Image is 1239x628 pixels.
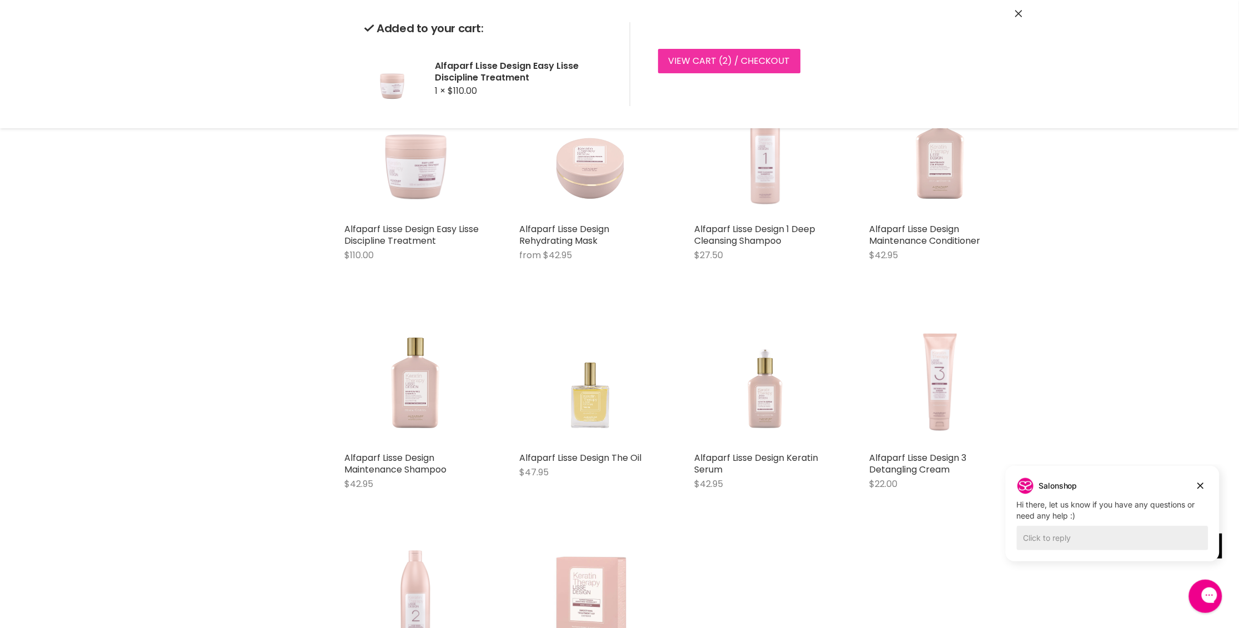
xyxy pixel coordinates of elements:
a: Alfaparf Lisse Design 1 Deep Cleansing Shampoo [695,223,816,247]
h2: Added to your cart: [364,22,612,35]
img: Alfaparf Lisse Design Easy Lisse Discipline Treatment [345,76,486,218]
h2: Alfaparf Lisse Design Easy Lisse Discipline Treatment [435,60,612,83]
img: Alfaparf Lisse Design Keratin Serum [695,305,836,446]
a: View cart (2) / Checkout [658,49,801,73]
span: $42.95 [870,249,899,262]
a: Alfaparf Lisse Design The Oil [520,451,642,464]
span: $47.95 [520,466,549,479]
span: $22.00 [870,478,898,490]
img: Alfaparf Lisse Design Rehydrating Mask [520,76,661,218]
span: $42.95 [544,249,573,262]
img: Alfaparf Lisse Design 1 Deep Cleansing Shampoo [695,76,836,218]
span: $27.50 [695,249,724,262]
a: Alfaparf Lisse Design 3 Detangling Cream [870,451,967,476]
span: $42.95 [345,478,374,490]
a: Alfaparf Lisse Design Maintenance Shampoo [345,451,447,476]
a: Alfaparf Lisse Design Maintenance Conditioner [870,223,981,247]
iframe: Gorgias live chat campaigns [997,464,1228,578]
span: $110.00 [448,84,478,97]
img: Alfaparf Lisse Design The Oil [520,305,661,446]
button: Close [1015,8,1022,20]
img: Alfaparf Lisse Design 3 Detangling Cream [870,305,1011,446]
img: Alfaparf Lisse Design Maintenance Conditioner [870,76,1011,218]
a: Alfaparf Lisse Design Rehydrating Mask [520,223,610,247]
span: $110.00 [345,249,374,262]
span: 2 [723,54,728,67]
img: Alfaparf Lisse Design Maintenance Shampoo [345,305,486,446]
img: Alfaparf Lisse Design Easy Lisse Discipline Treatment [364,51,420,106]
iframe: Gorgias live chat messenger [1183,576,1228,617]
span: from [520,249,541,262]
a: Alfaparf Lisse Design Easy Lisse Discipline Treatment [345,223,479,247]
span: $42.95 [695,478,724,490]
span: 1 × [435,84,446,97]
a: Alfaparf Lisse Design Keratin Serum [695,451,819,476]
